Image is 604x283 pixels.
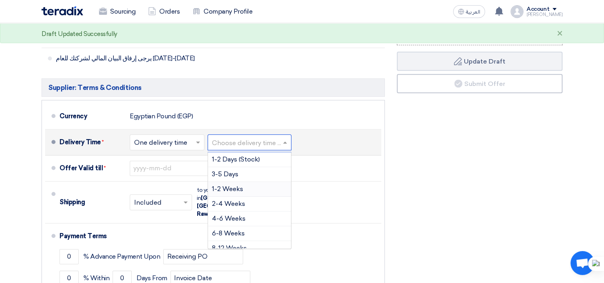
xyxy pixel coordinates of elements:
[186,3,259,20] a: Company Profile
[212,215,246,222] span: 4-6 Weeks
[142,3,186,20] a: Orders
[527,12,562,17] div: [PERSON_NAME]
[466,9,480,15] span: العربية
[59,249,79,264] input: payment-term-1
[130,109,193,124] div: Egyptian Pound (EGP)
[59,159,123,178] div: Offer Valid till
[42,78,385,97] h5: Supplier: Terms & Conditions
[397,52,562,71] button: Update Draft
[59,133,123,152] div: Delivery Time
[197,186,285,218] div: to your company address in
[137,274,167,282] span: Days From
[527,6,549,13] div: Account
[59,107,123,126] div: Currency
[59,193,123,212] div: Shipping
[212,155,260,163] span: 1-2 Days (Stock)
[570,251,594,275] div: Open chat
[212,229,245,237] span: 6-8 Weeks
[556,29,562,39] div: ×
[59,227,372,246] div: Payment Terms
[212,200,245,207] span: 2-4 Weeks
[130,161,210,176] input: yyyy-mm-dd
[197,195,271,217] span: [GEOGRAPHIC_DATA], [GEOGRAPHIC_DATA], Abu Rawash - Industrial Zone.
[42,30,117,39] div: Draft Updated Successfully
[42,6,83,16] img: Teradix logo
[212,170,238,178] span: 3-5 Days
[397,74,562,93] button: Submit Offer
[511,5,523,18] img: profile_test.png
[56,54,319,62] span: يرجى إرفاق البيان المالي لشركتك للعام [DATE]-[DATE]
[93,3,142,20] a: Sourcing
[83,274,109,282] span: % Within
[212,244,247,252] span: 8-12 Weeks
[212,185,243,193] span: 1-2 Weeks
[163,249,243,264] input: payment-term-2
[83,253,160,261] span: % Advance Payment Upon
[453,5,485,18] button: العربية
